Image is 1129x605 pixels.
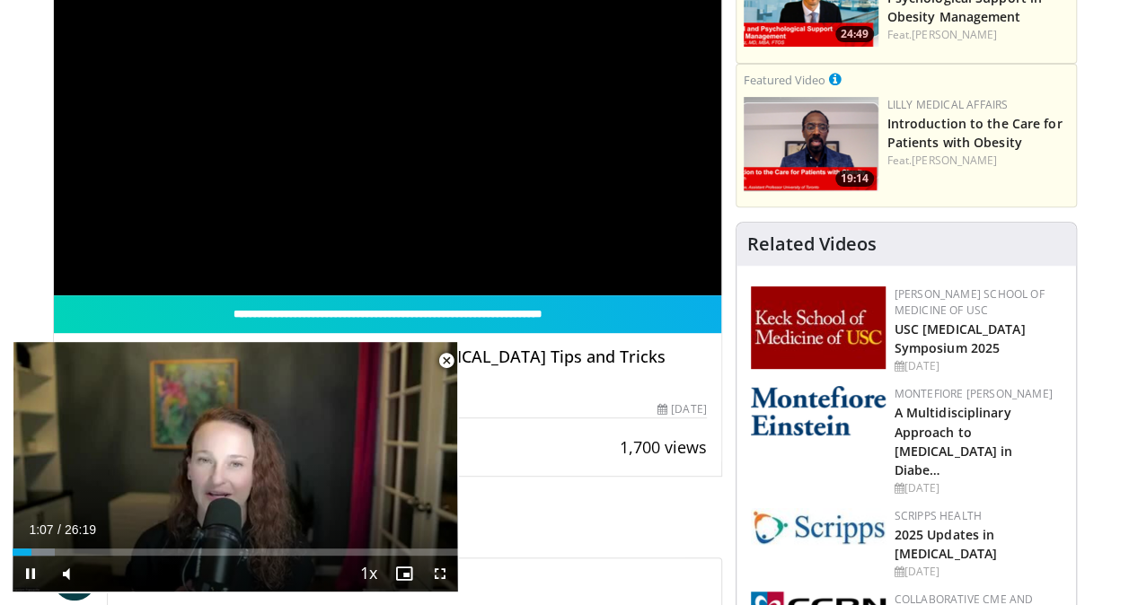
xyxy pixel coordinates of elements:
button: Pause [13,556,49,592]
h4: Related Videos [747,233,877,255]
div: [DATE] [895,564,1062,580]
a: Lilly Medical Affairs [887,97,1009,112]
img: 7b941f1f-d101-407a-8bfa-07bd47db01ba.png.150x105_q85_autocrop_double_scale_upscale_version-0.2.jpg [751,286,886,369]
div: Feat. [887,153,1069,169]
div: Feat. [887,27,1069,43]
span: 19:14 [835,171,874,187]
a: Scripps Health [895,508,982,523]
span: 1:07 [29,522,53,537]
a: 19:14 [744,97,878,191]
a: USC [MEDICAL_DATA] Symposium 2025 [895,320,1026,356]
a: Introduction to the Care for Patients with Obesity [887,115,1063,151]
a: Montefiore [PERSON_NAME] [895,386,1053,401]
img: c9f2b0b7-b02a-4276-a72a-b0cbb4230bc1.jpg.150x105_q85_autocrop_double_scale_upscale_version-0.2.jpg [751,508,886,545]
span: 1,700 views [620,436,707,458]
a: [PERSON_NAME] [912,153,997,168]
div: [DATE] [657,401,706,417]
button: Fullscreen [422,556,458,592]
video-js: Video Player [13,342,458,592]
a: A Multidisciplinary Approach to [MEDICAL_DATA] in Diabe… [895,404,1013,478]
small: Featured Video [744,72,825,88]
div: [DATE] [895,358,1062,374]
img: acc2e291-ced4-4dd5-b17b-d06994da28f3.png.150x105_q85_crop-smart_upscale.png [744,97,878,191]
button: Enable picture-in-picture mode [386,556,422,592]
a: [PERSON_NAME] School of Medicine of USC [895,286,1045,318]
span: / [57,522,61,537]
span: 26:19 [65,522,96,537]
button: Playback Rate [350,556,386,592]
button: Mute [49,556,84,592]
a: [PERSON_NAME] [912,27,997,42]
a: 2025 Updates in [MEDICAL_DATA] [895,526,997,562]
button: Close [428,342,464,380]
div: Progress Bar [13,548,458,556]
div: [DATE] [895,480,1062,496]
img: b0142b4c-93a1-4b58-8f91-5265c282693c.png.150x105_q85_autocrop_double_scale_upscale_version-0.2.png [751,386,886,435]
span: 24:49 [835,26,874,42]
